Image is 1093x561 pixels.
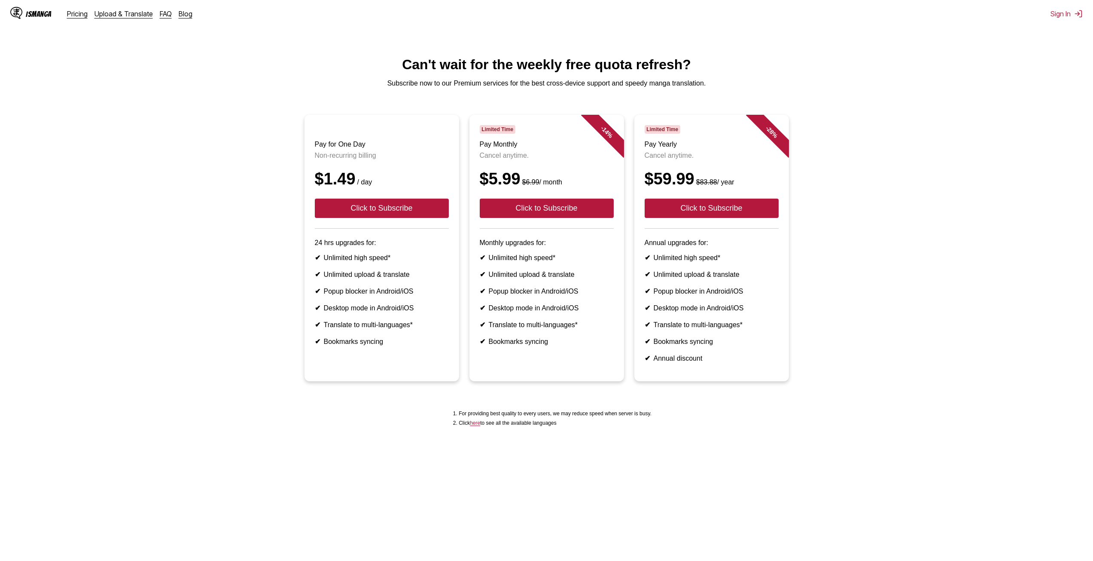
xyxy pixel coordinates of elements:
img: IsManga Logo [10,7,22,19]
div: $5.99 [480,170,614,188]
li: Bookmarks syncing [645,337,779,346]
button: Sign In [1050,9,1083,18]
span: Limited Time [480,125,515,134]
b: ✔ [480,338,485,345]
button: Click to Subscribe [315,199,449,218]
b: ✔ [315,304,320,312]
b: ✔ [480,321,485,328]
li: Unlimited high speed* [315,254,449,262]
li: Desktop mode in Android/iOS [315,304,449,312]
p: Subscribe now to our Premium services for the best cross-device support and speedy manga translat... [7,80,1086,87]
h3: Pay Monthly [480,141,614,148]
li: Bookmarks syncing [315,337,449,346]
a: Available languages [470,420,480,426]
b: ✔ [480,288,485,295]
a: IsManga LogoIsManga [10,7,67,21]
li: Click to see all the available languages [459,420,652,426]
b: ✔ [480,254,485,261]
b: ✔ [645,254,650,261]
b: ✔ [315,321,320,328]
div: - 28 % [746,106,797,158]
li: Translate to multi-languages* [315,321,449,329]
li: Translate to multi-languages* [645,321,779,329]
div: $59.99 [645,170,779,188]
b: ✔ [315,338,320,345]
button: Click to Subscribe [480,199,614,218]
li: For providing best quality to every users, we may reduce speed when server is busy. [459,411,652,417]
li: Popup blocker in Android/iOS [480,287,614,295]
a: Pricing [67,9,88,18]
a: Upload & Translate [94,9,153,18]
b: ✔ [645,338,650,345]
b: ✔ [315,254,320,261]
li: Bookmarks syncing [480,337,614,346]
li: Popup blocker in Android/iOS [645,287,779,295]
p: Non-recurring billing [315,152,449,159]
span: Limited Time [645,125,680,134]
b: ✔ [645,304,650,312]
b: ✔ [645,288,650,295]
b: ✔ [645,321,650,328]
li: Unlimited high speed* [645,254,779,262]
div: - 14 % [581,106,632,158]
b: ✔ [645,271,650,278]
img: Sign out [1074,9,1083,18]
s: $6.99 [522,178,539,186]
small: / day [356,178,372,186]
s: $83.88 [696,178,717,186]
li: Unlimited upload & translate [315,270,449,279]
small: / year [694,178,734,186]
p: Cancel anytime. [645,152,779,159]
button: Click to Subscribe [645,199,779,218]
li: Desktop mode in Android/iOS [645,304,779,312]
p: Monthly upgrades for: [480,239,614,247]
b: ✔ [480,304,485,312]
li: Popup blocker in Android/iOS [315,287,449,295]
li: Unlimited upload & translate [480,270,614,279]
li: Unlimited high speed* [480,254,614,262]
a: FAQ [160,9,172,18]
div: $1.49 [315,170,449,188]
b: ✔ [645,355,650,362]
li: Unlimited upload & translate [645,270,779,279]
h3: Pay for One Day [315,141,449,148]
h1: Can't wait for the weekly free quota refresh? [7,57,1086,73]
li: Annual discount [645,354,779,362]
small: / month [521,178,562,186]
p: 24 hrs upgrades for: [315,239,449,247]
b: ✔ [480,271,485,278]
a: Blog [179,9,192,18]
p: Annual upgrades for: [645,239,779,247]
li: Desktop mode in Android/iOS [480,304,614,312]
b: ✔ [315,288,320,295]
b: ✔ [315,271,320,278]
div: IsManga [26,10,52,18]
p: Cancel anytime. [480,152,614,159]
h3: Pay Yearly [645,141,779,148]
li: Translate to multi-languages* [480,321,614,329]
